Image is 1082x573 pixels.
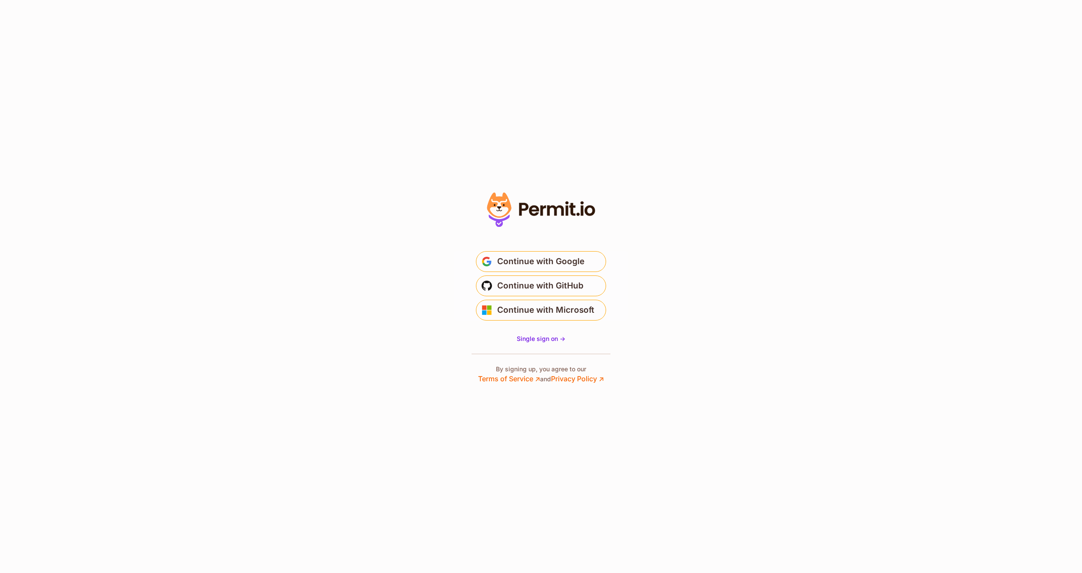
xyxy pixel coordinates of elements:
[478,374,540,383] a: Terms of Service ↗
[476,300,606,321] button: Continue with Microsoft
[476,251,606,272] button: Continue with Google
[478,365,604,384] p: By signing up, you agree to our and
[497,303,594,317] span: Continue with Microsoft
[551,374,604,383] a: Privacy Policy ↗
[517,334,565,343] a: Single sign on ->
[497,255,584,268] span: Continue with Google
[476,275,606,296] button: Continue with GitHub
[517,335,565,342] span: Single sign on ->
[497,279,584,293] span: Continue with GitHub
